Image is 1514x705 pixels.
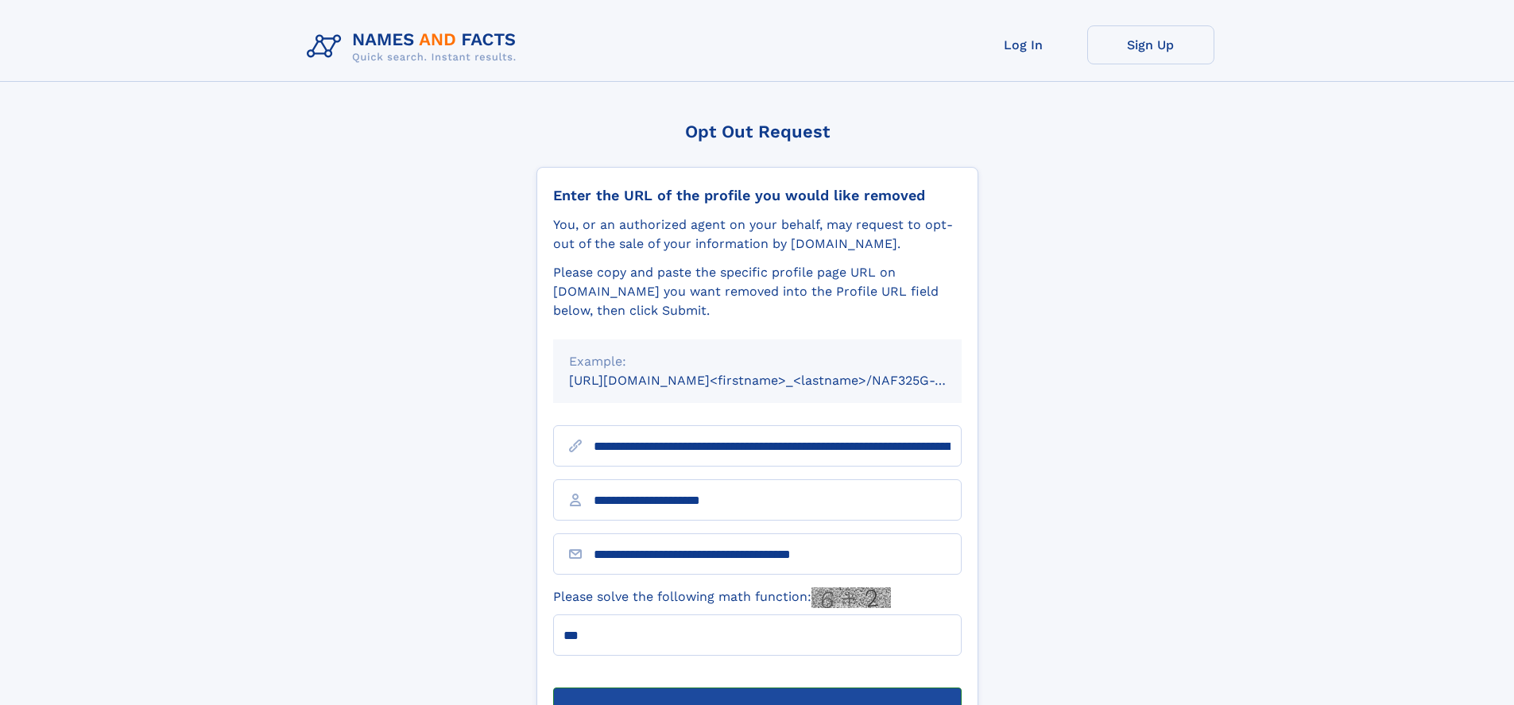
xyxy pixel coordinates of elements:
[553,587,891,608] label: Please solve the following math function:
[536,122,978,141] div: Opt Out Request
[960,25,1087,64] a: Log In
[300,25,529,68] img: Logo Names and Facts
[569,352,946,371] div: Example:
[553,263,962,320] div: Please copy and paste the specific profile page URL on [DOMAIN_NAME] you want removed into the Pr...
[553,215,962,254] div: You, or an authorized agent on your behalf, may request to opt-out of the sale of your informatio...
[1087,25,1214,64] a: Sign Up
[553,187,962,204] div: Enter the URL of the profile you would like removed
[569,373,992,388] small: [URL][DOMAIN_NAME]<firstname>_<lastname>/NAF325G-xxxxxxxx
